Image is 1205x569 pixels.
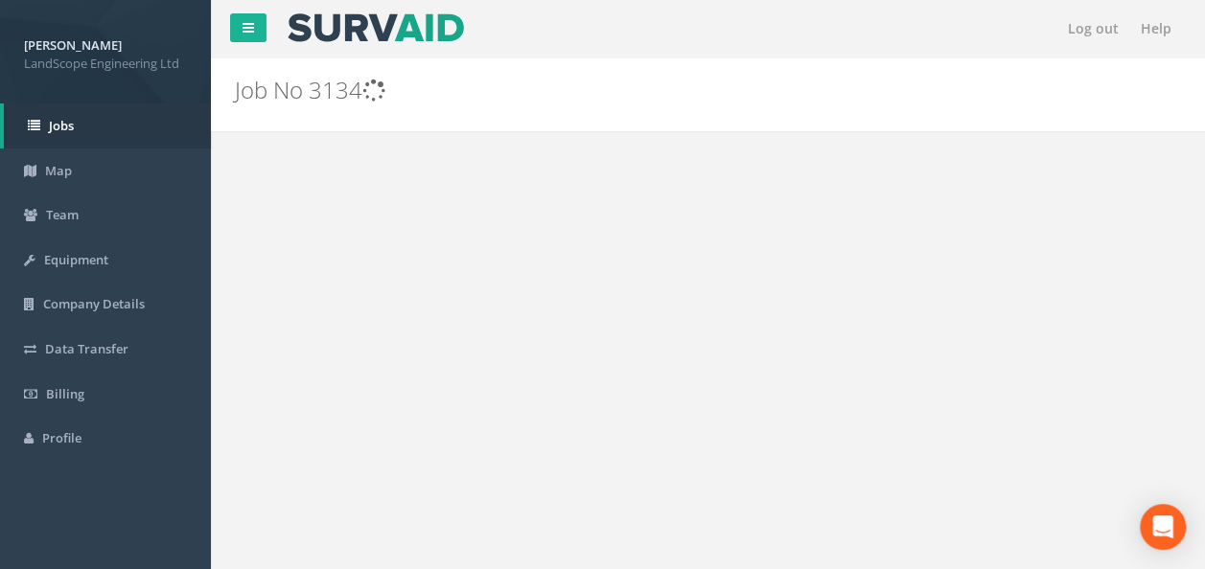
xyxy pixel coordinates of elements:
span: Team [46,206,79,223]
span: Jobs [49,117,74,134]
a: [PERSON_NAME] LandScope Engineering Ltd [24,32,187,72]
span: Company Details [43,295,145,312]
span: Billing [46,385,84,402]
span: LandScope Engineering Ltd [24,55,187,73]
span: Equipment [44,251,108,268]
h2: Job No 3134 [235,78,1019,102]
div: Open Intercom Messenger [1140,504,1186,550]
span: Data Transfer [45,340,128,357]
a: Jobs [4,103,211,148]
strong: [PERSON_NAME] [24,36,122,54]
span: Profile [42,429,81,446]
span: Map [45,162,72,179]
